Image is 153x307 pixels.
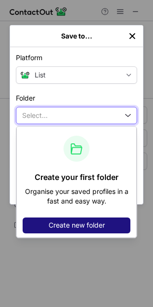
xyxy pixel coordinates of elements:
img: ... [127,31,137,41]
button: left-button [127,31,137,41]
button: save-profile-one-click [16,66,137,84]
button: Select... [16,107,137,124]
div: Save to... [25,32,127,40]
img: ... [123,114,131,117]
button: Create new folder [23,217,130,233]
span: Select... [22,112,48,119]
img: ... [64,136,89,162]
span: Create new folder [49,221,105,229]
label: Folder [16,93,137,103]
img: Contact Out [20,70,30,80]
h5: Create your first folder [35,171,118,183]
label: Platform [16,53,137,63]
p: Organise your saved profiles in a fast and easy way. [23,187,130,206]
div: List [35,71,120,79]
button: right-button [16,31,25,41]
